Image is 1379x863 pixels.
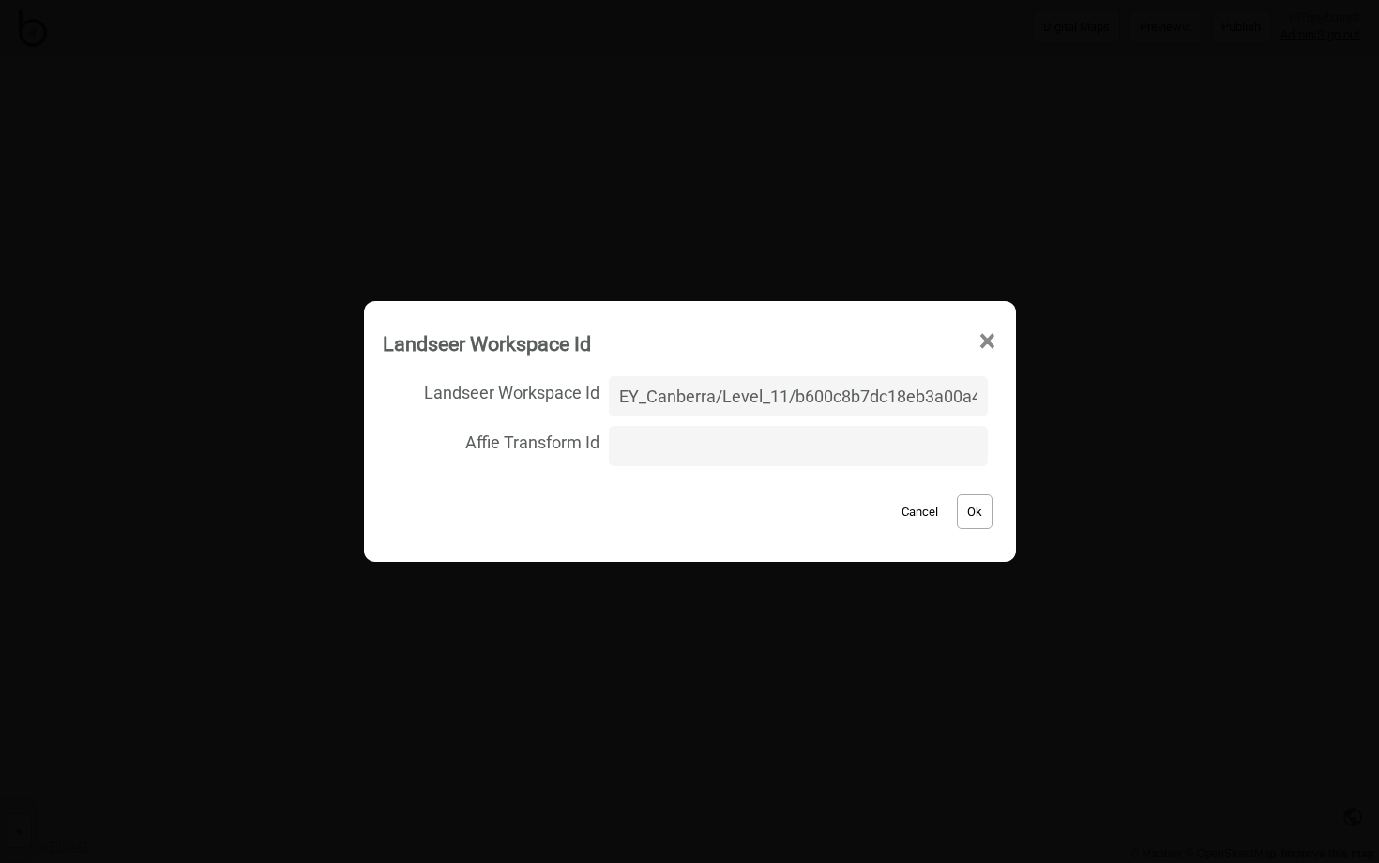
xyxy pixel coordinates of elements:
[383,421,600,460] span: Affie Transform Id
[609,426,987,466] input: Affie Transform Id
[892,494,947,529] button: Cancel
[957,494,993,529] button: Ok
[383,371,600,410] span: Landseer Workspace Id
[609,376,987,416] input: Landseer Workspace Id
[977,310,997,372] span: ×
[383,324,591,364] div: Landseer Workspace Id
